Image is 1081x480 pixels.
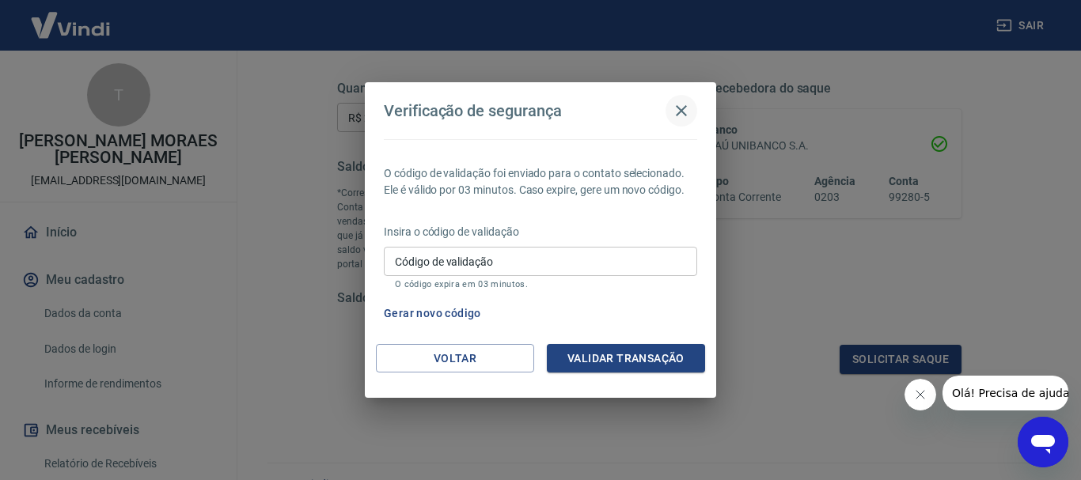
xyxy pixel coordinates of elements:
[1018,417,1068,467] iframe: Botão para abrir a janela de mensagens
[384,101,562,120] h4: Verificação de segurança
[377,299,487,328] button: Gerar novo código
[395,279,686,289] p: O código expira em 03 minutos.
[384,165,697,198] p: O código de validação foi enviado para o contato selecionado. Ele é válido por 03 minutos. Caso e...
[905,379,936,410] iframe: Fechar mensagem
[376,344,534,373] button: Voltar
[384,224,697,240] p: Insira o código de validação
[9,11,133,24] span: Olá! Precisa de ajuda?
[547,344,705,373] button: Validar transação
[943,376,1068,410] iframe: Mensagem da empresa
